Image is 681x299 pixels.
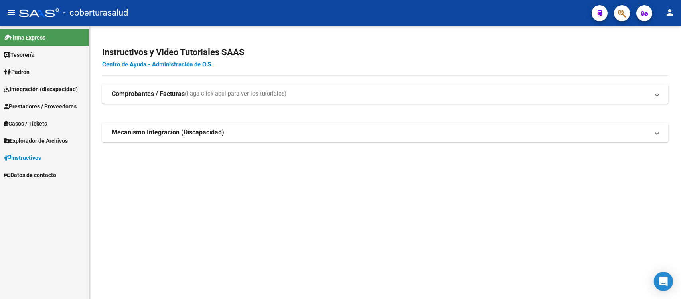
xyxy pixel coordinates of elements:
[102,61,213,68] a: Centro de Ayuda - Administración de O.S.
[4,85,78,94] span: Integración (discapacidad)
[654,272,673,291] div: Open Intercom Messenger
[6,8,16,17] mat-icon: menu
[63,4,128,22] span: - coberturasalud
[4,153,41,162] span: Instructivos
[4,33,45,42] span: Firma Express
[4,136,68,145] span: Explorador de Archivos
[102,84,668,104] mat-expansion-panel-header: Comprobantes / Facturas(haga click aquí para ver los tutoriales)
[185,90,286,98] span: (haga click aquí para ver los tutoriales)
[4,171,56,179] span: Datos de contacto
[102,45,668,60] h2: Instructivos y Video Tutoriales SAAS
[112,128,224,137] strong: Mecanismo Integración (Discapacidad)
[102,123,668,142] mat-expansion-panel-header: Mecanismo Integración (Discapacidad)
[665,8,675,17] mat-icon: person
[4,102,77,111] span: Prestadores / Proveedores
[4,68,30,76] span: Padrón
[112,90,185,98] strong: Comprobantes / Facturas
[4,119,47,128] span: Casos / Tickets
[4,50,35,59] span: Tesorería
